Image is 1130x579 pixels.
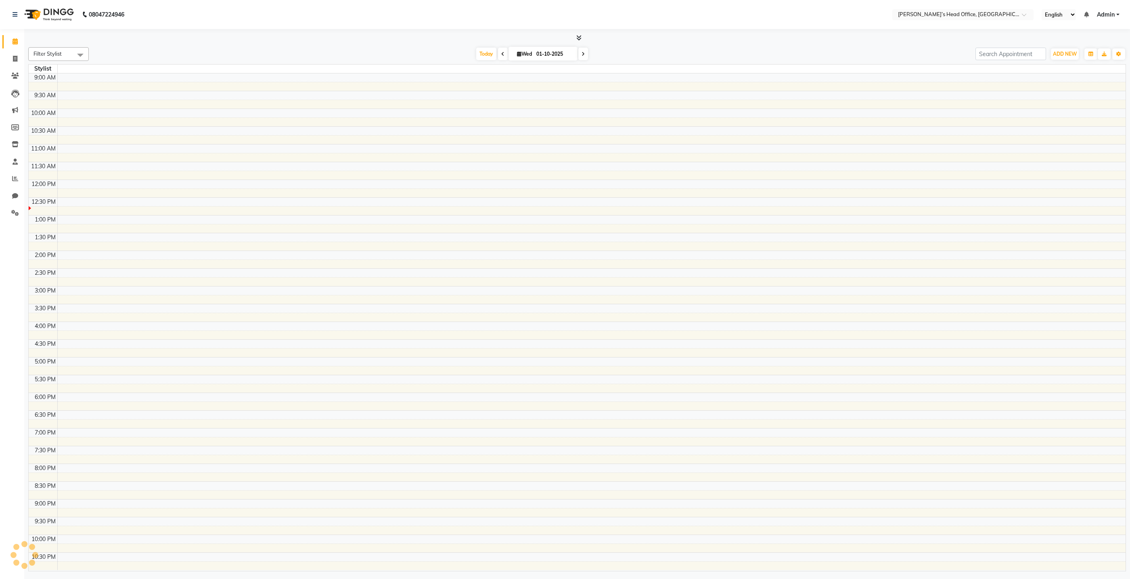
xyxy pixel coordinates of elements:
[33,393,57,401] div: 6:00 PM
[33,73,57,82] div: 9:00 AM
[33,375,57,384] div: 5:30 PM
[33,215,57,224] div: 1:00 PM
[21,3,76,26] img: logo
[33,269,57,277] div: 2:30 PM
[33,482,57,490] div: 8:30 PM
[30,553,57,561] div: 10:30 PM
[476,48,496,60] span: Today
[515,51,534,57] span: Wed
[89,3,124,26] b: 08047224946
[33,411,57,419] div: 6:30 PM
[33,251,57,259] div: 2:00 PM
[33,446,57,455] div: 7:30 PM
[29,162,57,171] div: 11:30 AM
[975,48,1046,60] input: Search Appointment
[29,144,57,153] div: 11:00 AM
[33,500,57,508] div: 9:00 PM
[33,357,57,366] div: 5:00 PM
[1053,51,1077,57] span: ADD NEW
[30,198,57,206] div: 12:30 PM
[33,429,57,437] div: 7:00 PM
[33,322,57,330] div: 4:00 PM
[1097,10,1115,19] span: Admin
[33,304,57,313] div: 3:30 PM
[33,340,57,348] div: 4:30 PM
[33,517,57,526] div: 9:30 PM
[33,286,57,295] div: 3:00 PM
[1051,48,1079,60] button: ADD NEW
[33,464,57,472] div: 8:00 PM
[33,50,62,57] span: Filter Stylist
[29,65,57,73] div: Stylist
[29,127,57,135] div: 10:30 AM
[29,109,57,117] div: 10:00 AM
[33,91,57,100] div: 9:30 AM
[30,180,57,188] div: 12:00 PM
[33,233,57,242] div: 1:30 PM
[30,535,57,543] div: 10:00 PM
[534,48,574,60] input: 2025-10-01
